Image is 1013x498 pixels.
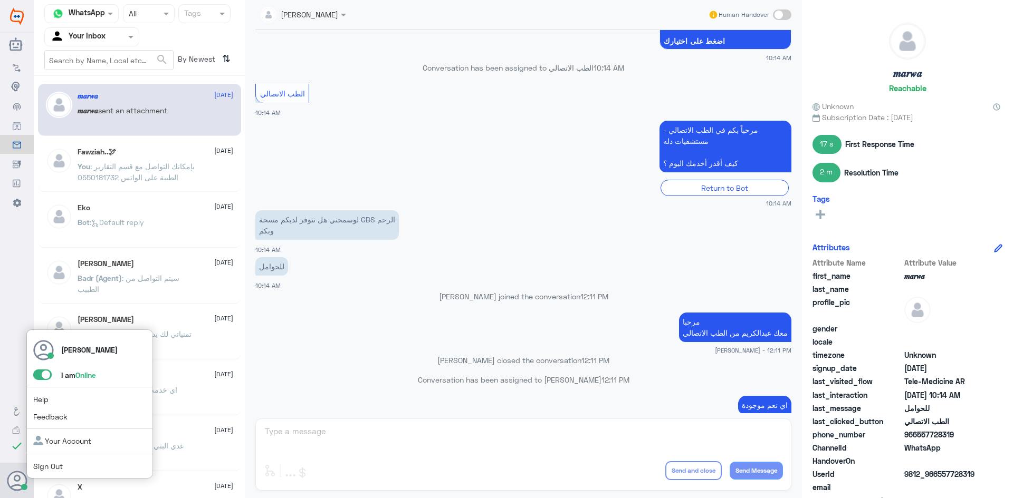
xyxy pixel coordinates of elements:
img: defaultAdmin.png [890,23,925,59]
span: ChannelId [813,442,902,453]
span: last_visited_flow [813,376,902,387]
span: null [904,323,981,334]
span: 𝒎𝒂𝒓𝒘𝒂 [78,106,98,115]
p: [PERSON_NAME] closed the conversation [255,355,791,366]
span: 17 s [813,135,842,154]
p: Conversation has been assigned to الطب الاتصالي [255,62,791,73]
span: phone_number [813,429,902,440]
span: [DATE] [214,258,233,267]
p: 2/9/2025, 10:14 AM [660,121,791,172]
span: Subscription Date : [DATE] [813,112,1002,123]
span: I am [61,370,96,379]
h5: Mohammed ALRASHED [78,315,134,324]
img: Widebot Logo [10,8,24,25]
span: 12:11 PM [581,356,609,365]
img: whatsapp.png [50,6,66,22]
h6: Attributes [813,242,850,252]
span: 12:11 PM [601,375,629,384]
img: yourInbox.svg [50,29,66,45]
h5: 𝒎𝒂𝒓𝒘𝒂 [893,67,922,80]
a: Help [33,395,49,404]
span: profile_pic [813,297,902,321]
span: Online [75,370,96,379]
button: Avatar [7,471,27,491]
span: : سيتم التواصل من الطبيب [78,274,179,294]
span: 2 [904,442,981,453]
input: Search by Name, Local etc… [45,51,173,70]
p: [PERSON_NAME] joined the conversation [255,291,791,302]
span: الطب الاتصالي [904,416,981,427]
a: Sign Out [33,462,63,471]
span: last_name [813,284,902,295]
span: 10:14 AM [594,63,624,72]
span: Unknown [904,349,981,360]
span: null [904,336,981,347]
span: [DATE] [214,146,233,155]
span: Badr (Agent) [78,274,122,282]
span: sent an attachment [98,106,167,115]
span: 2 m [813,163,840,182]
span: 2025-09-02T07:13:55.844Z [904,363,981,374]
img: defaultAdmin.png [46,259,72,286]
a: Your Account [33,436,91,445]
button: Send Message [730,462,783,480]
span: : بإمكانك التواصل مع قسم التقارير الطبية على الواتس 0550181732 [78,162,195,182]
img: defaultAdmin.png [46,203,72,230]
span: UserId [813,468,902,480]
img: defaultAdmin.png [46,315,72,341]
span: Attribute Value [904,257,981,268]
span: [PERSON_NAME] - 12:11 PM [715,346,791,355]
span: search [156,53,168,66]
p: 2/9/2025, 10:14 AM [255,257,288,276]
a: Feedback [33,412,68,421]
span: signup_date [813,363,902,374]
span: timezone [813,349,902,360]
span: 10:14 AM [255,246,281,253]
span: 𝒎𝒂𝒓𝒘𝒂 [904,270,981,281]
span: Resolution Time [844,167,899,178]
span: last_interaction [813,389,902,401]
img: defaultAdmin.png [46,92,72,118]
span: email [813,482,902,493]
div: Return to Bot [661,180,789,196]
p: 2/9/2025, 12:11 PM [679,313,791,342]
i: ⇅ [222,50,231,67]
span: [DATE] [214,481,233,491]
span: 10:14 AM [766,53,791,62]
span: last_message [813,403,902,414]
span: [DATE] [214,202,233,211]
p: [PERSON_NAME] [61,344,118,355]
h6: Reachable [889,83,926,93]
span: Tele-Medicine AR [904,376,981,387]
span: You [78,162,90,171]
span: null [904,482,981,493]
span: اضغط على اختيارك [664,37,787,45]
span: 2025-09-02T07:14:46.427Z [904,389,981,401]
span: By Newest [174,50,218,71]
span: HandoverOn [813,455,902,466]
p: 2/9/2025, 12:11 PM [738,396,791,414]
span: Unknown [813,101,854,112]
span: Human Handover [719,10,769,19]
h6: Tags [813,194,830,203]
button: search [156,51,168,69]
span: Bot [78,218,90,227]
img: defaultAdmin.png [904,297,931,323]
h5: Eko [78,203,90,212]
span: : Default reply [90,218,144,227]
div: Tags [183,7,201,21]
span: Attribute Name [813,257,902,268]
span: 10:14 AM [255,109,281,116]
span: first_name [813,270,902,281]
span: 9812_966557728319 [904,468,981,480]
i: check [11,440,23,452]
h5: 𝒎𝒂𝒓𝒘𝒂 [78,92,98,101]
h5: Anas [78,259,134,268]
span: الطب الاتصالي [260,89,305,98]
p: 2/9/2025, 10:14 AM [255,210,399,240]
span: 966557728319 [904,429,981,440]
span: [DATE] [214,90,233,100]
span: 12:11 PM [580,292,608,301]
span: gender [813,323,902,334]
span: 10:14 AM [766,199,791,208]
